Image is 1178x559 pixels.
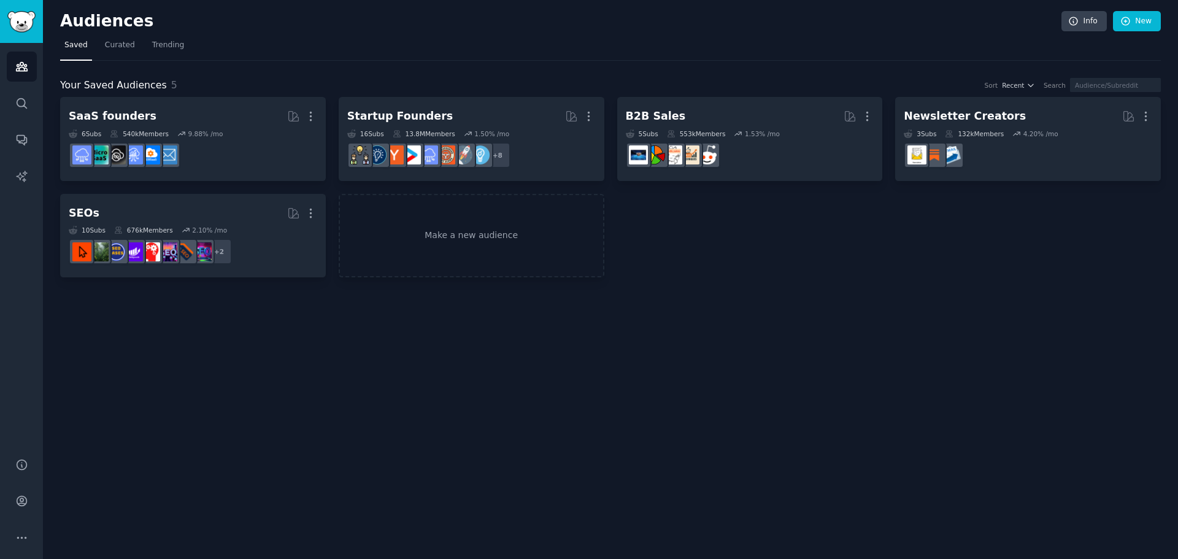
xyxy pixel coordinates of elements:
input: Audience/Subreddit [1070,78,1161,92]
div: 132k Members [945,129,1004,138]
span: Curated [105,40,135,51]
div: 9.88 % /mo [188,129,223,138]
a: B2B Sales5Subs553kMembers1.53% /mosalessalestechniquesb2b_salesB2BSalesB_2_B_Selling_Tips [617,97,883,181]
img: Emailmarketing [942,145,961,164]
img: B2BSales [646,145,665,164]
img: b2b_sales [663,145,682,164]
img: Newsletters [907,145,926,164]
h2: Audiences [60,12,1061,31]
span: Saved [64,40,88,51]
div: 553k Members [667,129,726,138]
img: B_2_B_Selling_Tips [629,145,648,164]
div: 5 Sub s [626,129,658,138]
div: Sort [985,81,998,90]
div: 3 Sub s [904,129,936,138]
div: + 8 [485,142,510,168]
div: 676k Members [114,226,173,234]
img: GummySearch logo [7,11,36,33]
img: SEO_Digital_Marketing [158,242,177,261]
img: microsaas [90,145,109,164]
span: Trending [152,40,184,51]
div: B2B Sales [626,109,686,124]
div: 6 Sub s [69,129,101,138]
div: 2.10 % /mo [192,226,227,234]
img: Entrepreneur [471,145,490,164]
div: + 2 [206,239,232,264]
button: Recent [1002,81,1035,90]
a: Startup Founders16Subs13.8MMembers1.50% /mo+8EntrepreneurstartupsEntrepreneurRideAlongSaaSstartup... [339,97,604,181]
a: Saved [60,36,92,61]
a: New [1113,11,1161,32]
a: Make a new audience [339,194,604,278]
img: SaaS [72,145,91,164]
div: SaaS founders [69,109,156,124]
div: Startup Founders [347,109,453,124]
div: 1.50 % /mo [474,129,509,138]
div: Newsletter Creators [904,109,1026,124]
div: 4.20 % /mo [1023,129,1058,138]
a: Curated [101,36,139,61]
img: GoogleSearchConsole [72,242,91,261]
img: Local_SEO [90,242,109,261]
img: Entrepreneurship [368,145,387,164]
img: ycombinator [385,145,404,164]
div: SEOs [69,206,99,221]
img: TechSEO [141,242,160,261]
div: 10 Sub s [69,226,106,234]
a: Newsletter Creators3Subs132kMembers4.20% /moEmailmarketingSubstackNewsletters [895,97,1161,181]
img: salestechniques [680,145,699,164]
img: growmybusiness [350,145,369,164]
img: SaaS_Email_Marketing [158,145,177,164]
div: 16 Sub s [347,129,384,138]
div: 13.8M Members [393,129,455,138]
span: Recent [1002,81,1024,90]
img: startup [402,145,421,164]
img: sales [698,145,717,164]
img: seogrowth [124,242,143,261]
img: SaaS [419,145,438,164]
img: EntrepreneurRideAlong [436,145,455,164]
a: SaaS founders6Subs540kMembers9.88% /moSaaS_Email_MarketingB2BSaaSSaaSSalesNoCodeSaaSmicrosaasSaaS [60,97,326,181]
div: 540k Members [110,129,169,138]
span: 5 [171,79,177,91]
div: Search [1044,81,1066,90]
img: SaaSSales [124,145,143,164]
img: B2BSaaS [141,145,160,164]
img: Substack [925,145,944,164]
img: startups [453,145,472,164]
a: SEOs10Subs676kMembers2.10% /mo+2SEObigseoSEO_Digital_MarketingTechSEOseogrowthSEO_casesLocal_SEOG... [60,194,326,278]
img: SEO [193,242,212,261]
a: Info [1061,11,1107,32]
img: NoCodeSaaS [107,145,126,164]
a: Trending [148,36,188,61]
div: 1.53 % /mo [745,129,780,138]
img: SEO_cases [107,242,126,261]
span: Your Saved Audiences [60,78,167,93]
img: bigseo [175,242,194,261]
